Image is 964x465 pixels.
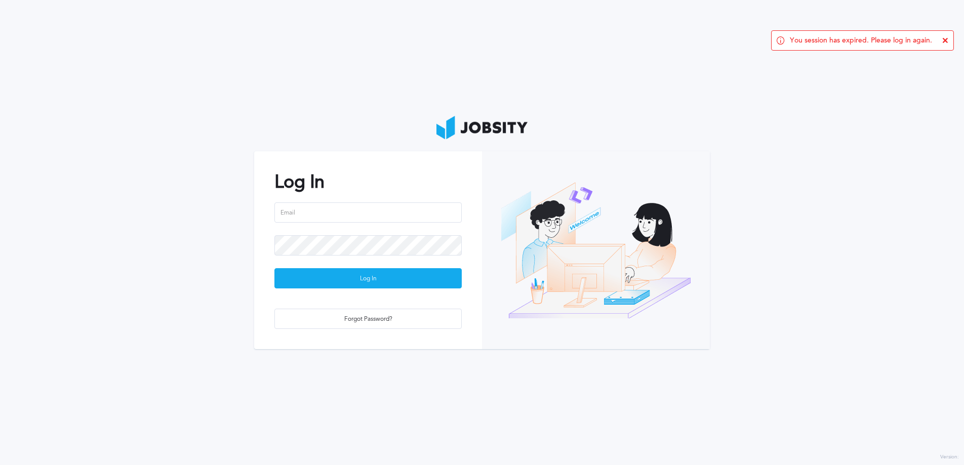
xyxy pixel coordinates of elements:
input: Email [274,202,462,223]
h2: Log In [274,172,462,192]
div: Forgot Password? [275,309,461,329]
button: Forgot Password? [274,309,462,329]
button: Log In [274,268,462,288]
div: Log In [275,269,461,289]
label: Version: [940,454,959,460]
span: You session has expired. Please log in again. [790,36,932,45]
